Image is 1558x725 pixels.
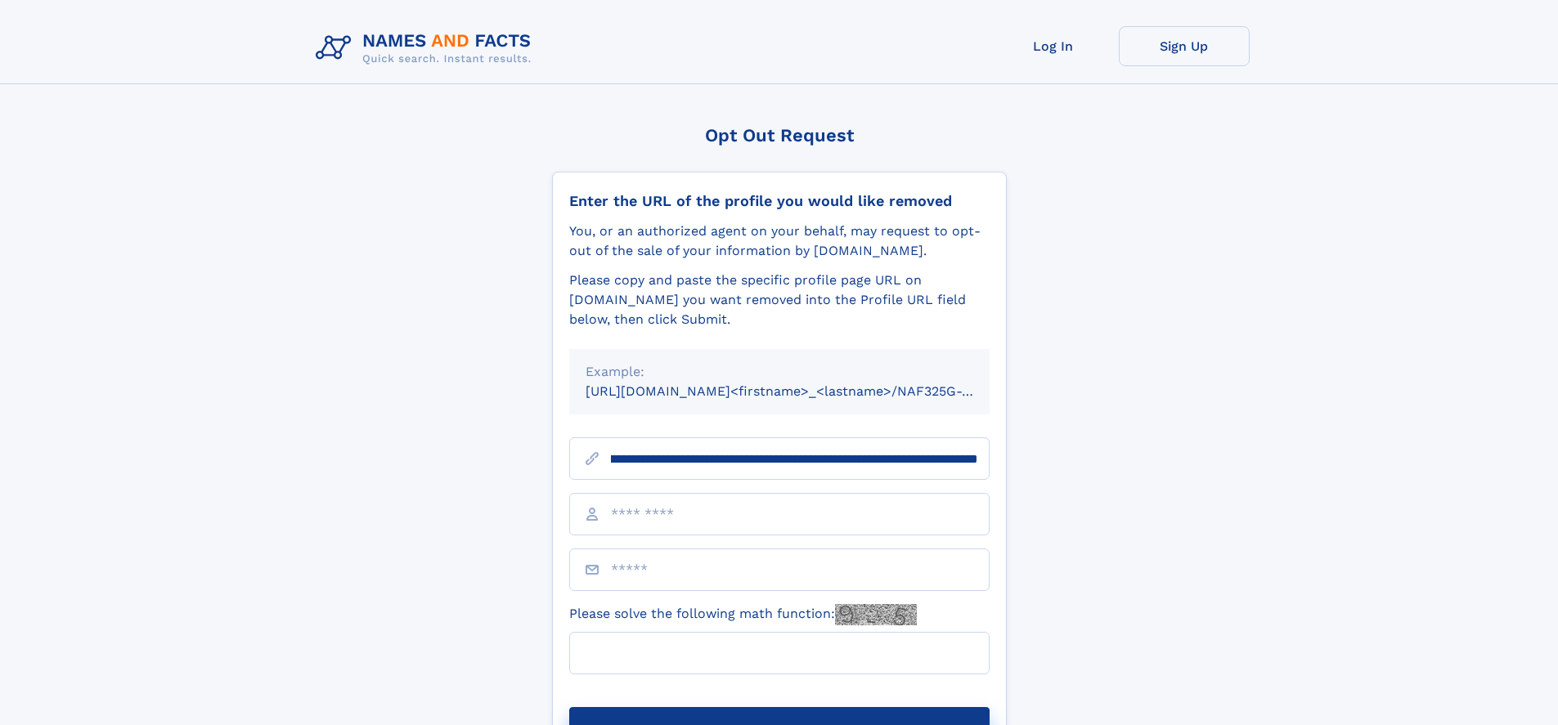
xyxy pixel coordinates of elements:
[569,604,917,625] label: Please solve the following math function:
[552,125,1007,145] div: Opt Out Request
[586,383,1021,399] small: [URL][DOMAIN_NAME]<firstname>_<lastname>/NAF325G-xxxxxxxx
[569,222,990,261] div: You, or an authorized agent on your behalf, may request to opt-out of the sale of your informatio...
[569,271,990,329] div: Please copy and paste the specific profile page URL on [DOMAIN_NAME] you want removed into the Pr...
[569,192,990,210] div: Enter the URL of the profile you would like removed
[586,362,973,382] div: Example:
[988,26,1119,66] a: Log In
[309,26,545,70] img: Logo Names and Facts
[1119,26,1250,66] a: Sign Up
